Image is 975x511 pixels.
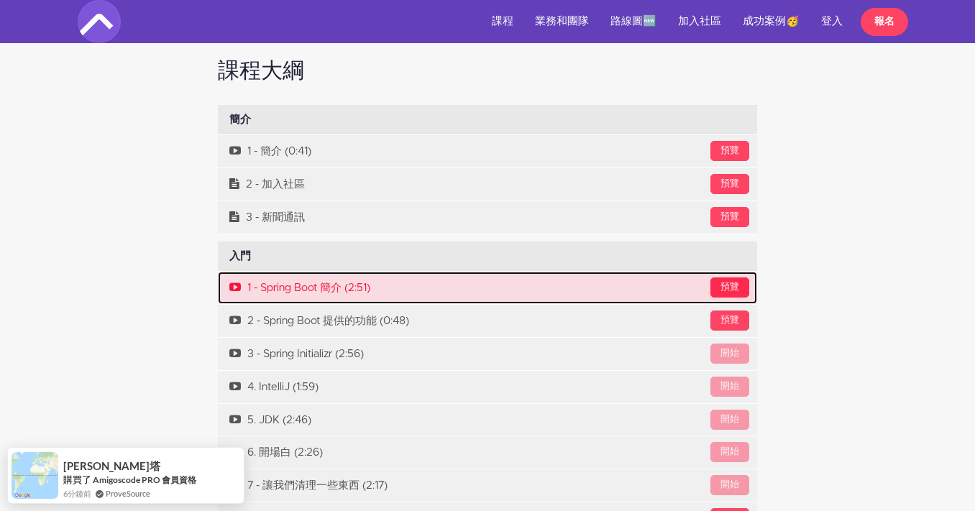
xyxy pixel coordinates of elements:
font: 預覽 [720,146,739,155]
font: 課程 [492,16,513,27]
font: 預覽 [720,282,739,292]
font: 1 - 簡介 (0:41) [247,146,311,157]
a: 預覽1 - Spring Boot 簡介 (2:51) [218,272,757,304]
font: 6. 開場白 (2:26) [247,447,323,458]
font: 預覽 [720,179,739,188]
font: [PERSON_NAME]塔 [63,459,160,472]
a: 開始3 - Spring Initializr (2:56) [218,338,757,370]
font: 開始 [720,447,739,456]
font: 簡介 [229,114,251,125]
img: provesource 社會證明通知圖片 [12,452,58,499]
a: 預覽2 - Spring Boot 提供的功能 (0:48) [218,305,757,337]
font: 2 - 加入社區 [246,179,305,190]
font: 6分鐘前 [63,489,91,498]
a: 開始5. JDK (2:46) [218,404,757,436]
font: 開始 [720,382,739,391]
a: 預覽3 - 新聞通訊 [218,201,757,234]
a: 預覽1 - 簡介 (0:41) [218,135,757,167]
font: 5. JDK (2:46) [247,415,311,425]
a: 開始7 - 讓我們清理一些東西 (2:17) [218,469,757,502]
font: 預覽 [720,316,739,325]
font: 開始 [720,415,739,424]
font: 7 - 讓我們清理一些東西 (2:17) [247,480,388,491]
font: 購買了 [63,474,91,485]
font: 路線圖🆕 [610,16,656,27]
font: 2 - Spring Boot 提供的功能 (0:48) [247,316,409,326]
font: 開始 [720,480,739,489]
font: 業務和團隊 [535,16,589,27]
a: Amigoscode PRO 會員資格 [93,474,196,485]
a: 報名 [861,8,908,36]
a: 開始4. IntelliJ (1:59) [218,371,757,403]
font: 預覽 [720,212,739,221]
font: 成功案例🥳 [743,16,800,27]
a: 開始6. 開場白 (2:26) [218,436,757,469]
a: ProveSource [106,487,150,500]
font: 課程大綱 [218,60,304,82]
font: 3 - Spring Initializr (2:56) [247,349,364,359]
font: 入門 [229,251,251,262]
font: 開始 [720,349,739,358]
font: 加入社區 [678,16,721,27]
font: 報名 [874,17,894,27]
font: 4. IntelliJ (1:59) [247,382,319,392]
font: 3 - 新聞通訊 [246,212,305,223]
font: ProveSource [106,489,150,498]
a: 預覽2 - 加入社區 [218,168,757,201]
font: 1 - Spring Boot 簡介 (2:51) [247,282,370,293]
font: 登入 [821,16,843,27]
